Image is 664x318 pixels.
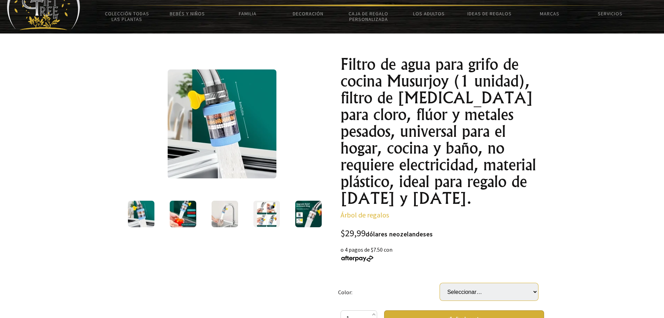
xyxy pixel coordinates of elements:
a: Decoración [278,6,338,21]
font: o 4 pagos de $7.50 con [341,246,392,253]
a: Ideas de regalos [459,6,519,21]
font: Los adultos [413,10,445,17]
a: Familia [217,6,278,21]
a: Los adultos [399,6,459,21]
img: Filtro de agua para grifo de cocina Musurjoy (1 unidad), filtro de carbón activado para cloro, fl... [212,201,238,227]
font: Marcas [540,10,559,17]
img: Filtro de agua para grifo de cocina Musurjoy (1 unidad), filtro de carbón activado para cloro, fl... [128,201,154,227]
img: Filtro de agua para grifo de cocina Musurjoy (1 unidad), filtro de carbón activado para cloro, fl... [168,69,276,178]
font: Color: [338,289,352,296]
a: Bebés y niños [157,6,217,21]
font: Familia [239,10,257,17]
font: Bebés y niños [170,10,205,17]
a: Servicios [580,6,640,21]
font: $29,99 [341,227,366,239]
font: Filtro de agua para grifo de cocina Musurjoy (1 unidad), filtro de [MEDICAL_DATA] para cloro, flú... [341,54,536,208]
a: Colección Todas las Plantas [97,6,157,27]
a: Caja de regalo personalizada [338,6,399,27]
a: Marcas [520,6,580,21]
a: Árbol de regalos [341,210,389,219]
img: Filtro de agua para grifo de cocina Musurjoy (1 unidad), filtro de carbón activado para cloro, fl... [170,201,196,227]
img: Afterpay [341,256,374,262]
img: Filtro de agua para grifo de cocina Musurjoy (1 unidad), filtro de carbón activado para cloro, fl... [253,201,280,227]
img: Filtro de agua para grifo de cocina Musurjoy (1 unidad), filtro de carbón activado para cloro, fl... [295,201,322,227]
font: Ideas de regalos [467,10,512,17]
font: Colección Todas las Plantas [105,10,149,22]
font: Decoración [293,10,323,17]
font: dólares neozelandeses [366,230,433,238]
font: Servicios [598,10,623,17]
font: Caja de regalo personalizada [349,10,388,22]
